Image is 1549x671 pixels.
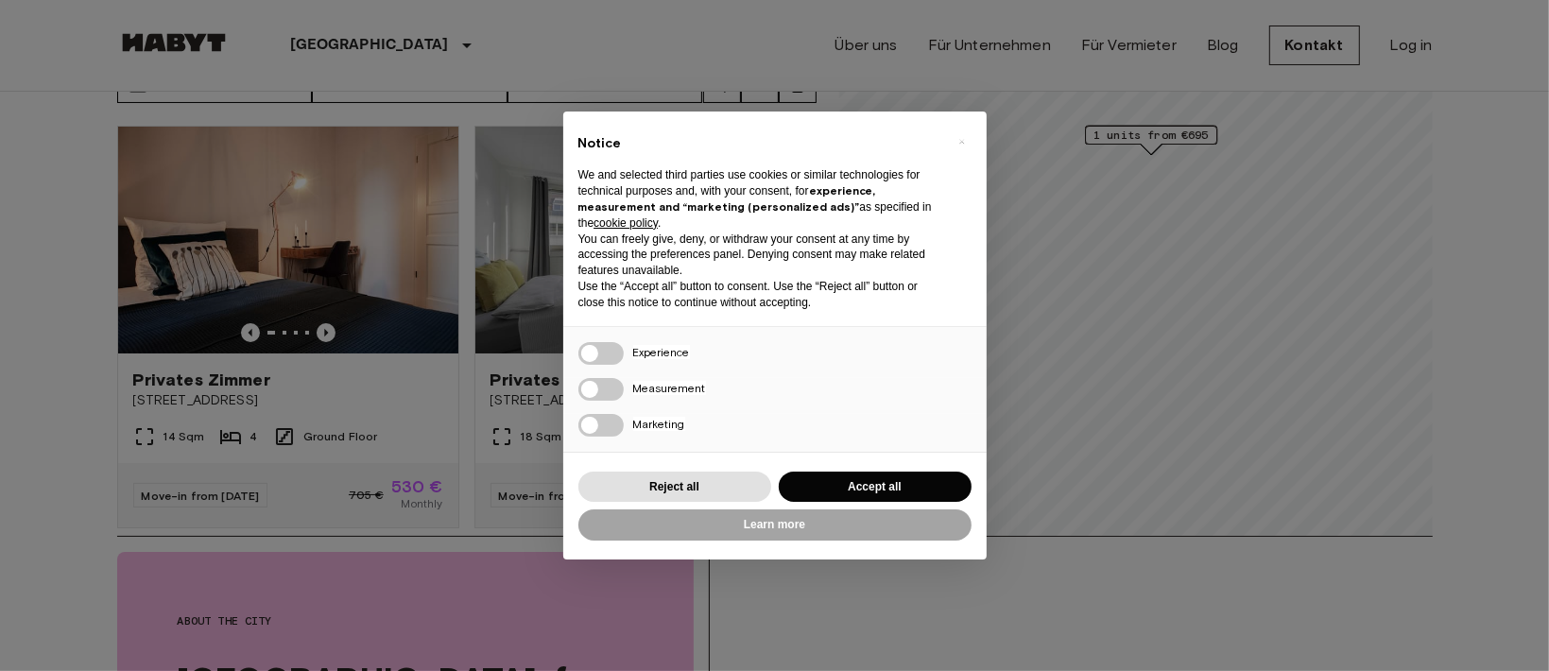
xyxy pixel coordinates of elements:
p: We and selected third parties use cookies or similar technologies for technical purposes and, wit... [578,167,941,231]
span: × [958,130,965,153]
button: Reject all [578,472,771,503]
button: Close this notice [947,127,977,157]
h2: Notice [578,134,941,153]
button: Learn more [578,509,972,541]
span: Experience [633,345,690,359]
p: You can freely give, deny, or withdraw your consent at any time by accessing the preferences pane... [578,232,941,279]
span: Measurement [633,381,706,395]
span: Marketing [633,417,685,431]
button: Accept all [779,472,972,503]
p: Use the “Accept all” button to consent. Use the “Reject all” button or close this notice to conti... [578,279,941,311]
strong: experience, measurement and “marketing (personalized ads)” [578,183,876,214]
a: cookie policy [594,216,658,230]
